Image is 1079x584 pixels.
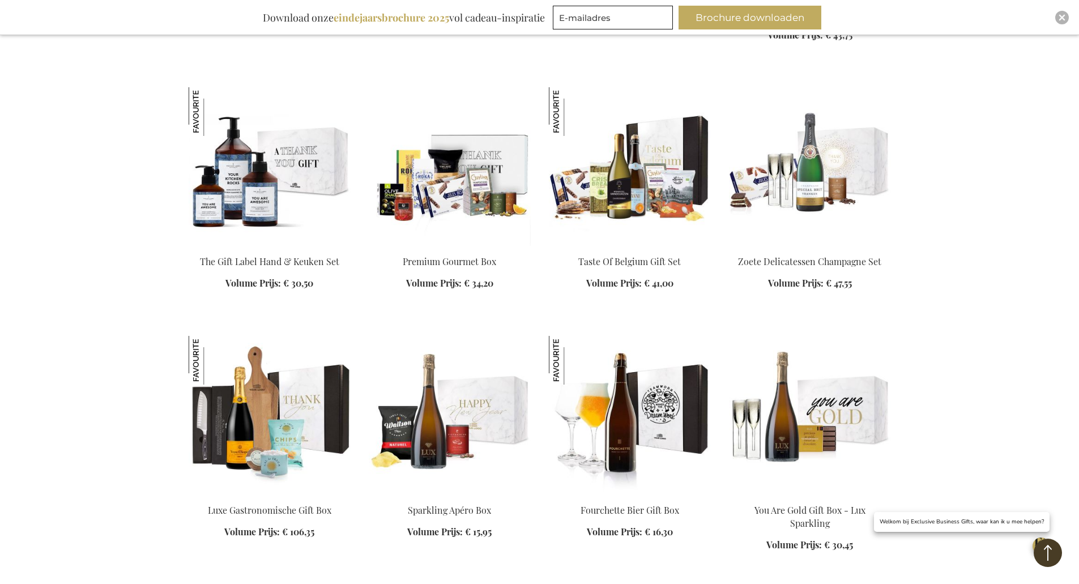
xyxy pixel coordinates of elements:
a: Taste Of Belgium Gift Set [578,255,681,267]
a: Zoete Delicatessen Champagne Set [738,255,881,267]
span: Volume Prijs: [766,539,822,551]
a: Sparkling Apero Box [369,490,531,501]
a: Luxury Culinary Gift Box Luxe Gastronomische Gift Box [189,490,351,501]
a: The Gift Label Hand & Kitchen Set The Gift Label Hand & Keuken Set [189,241,351,252]
img: Taste Of Belgium Gift Set [549,87,711,246]
a: You Are Gold Gift Box - Lux Sparkling [754,504,865,529]
span: Volume Prijs: [586,277,642,289]
div: Download onze vol cadeau-inspiratie [258,6,550,29]
img: Close [1059,14,1065,21]
span: Volume Prijs: [407,526,463,538]
img: The Gift Label Hand & Keuken Set [189,87,237,136]
img: Luxe Gastronomische Gift Box [189,336,237,385]
span: € 30,50 [283,277,313,289]
span: € 41,00 [644,277,673,289]
a: The Gift Label Hand & Keuken Set [200,255,339,267]
img: Sweet Delights Champagne Set [729,87,891,246]
a: Fourchette Bier Gift Box [581,504,679,516]
a: Volume Prijs: € 106,35 [224,526,314,539]
div: Close [1055,11,1069,24]
a: Volume Prijs: € 47,55 [768,277,852,290]
span: Volume Prijs: [225,277,281,289]
span: € 106,35 [282,526,314,538]
a: Volume Prijs: € 16,30 [587,526,673,539]
span: Volume Prijs: [767,29,823,41]
a: You Are Gold Gift Box - Lux Sparkling [729,490,891,501]
a: Luxe Gastronomische Gift Box [208,504,331,516]
a: Sweet Delights Champagne Set [729,241,891,252]
img: Sparkling Apero Box [369,336,531,495]
b: eindejaarsbrochure 2025 [334,11,449,24]
img: Premium Gourmet Box [369,87,531,246]
span: € 34,20 [464,277,493,289]
span: € 16,30 [645,526,673,538]
span: € 15,95 [465,526,492,538]
img: Fourchette Beer Gift Box [549,336,711,495]
a: Volume Prijs: € 41,00 [586,277,673,290]
img: Taste Of Belgium Gift Set [549,87,598,136]
img: The Gift Label Hand & Kitchen Set [189,87,351,246]
a: Volume Prijs: € 15,95 [407,526,492,539]
span: Volume Prijs: [224,526,280,538]
img: You Are Gold Gift Box - Lux Sparkling [729,336,891,495]
a: Volume Prijs: € 30,50 [225,277,313,290]
span: Volume Prijs: [768,277,824,289]
a: Volume Prijs: € 43,75 [767,29,852,42]
a: Volume Prijs: € 30,45 [766,539,853,552]
span: Volume Prijs: [587,526,642,538]
span: € 47,55 [826,277,852,289]
a: Volume Prijs: € 34,20 [406,277,493,290]
input: E-mailadres [553,6,673,29]
span: € 43,75 [825,29,852,41]
a: Sparkling Apéro Box [408,504,491,516]
span: Volume Prijs: [406,277,462,289]
button: Brochure downloaden [679,6,821,29]
a: Fourchette Beer Gift Box Fourchette Bier Gift Box [549,490,711,501]
span: € 30,45 [824,539,853,551]
a: Premium Gourmet Box [403,255,496,267]
a: Premium Gourmet Box [369,241,531,252]
img: Fourchette Bier Gift Box [549,336,598,385]
a: Taste Of Belgium Gift Set Taste Of Belgium Gift Set [549,241,711,252]
form: marketing offers and promotions [553,6,676,33]
img: Luxury Culinary Gift Box [189,336,351,495]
